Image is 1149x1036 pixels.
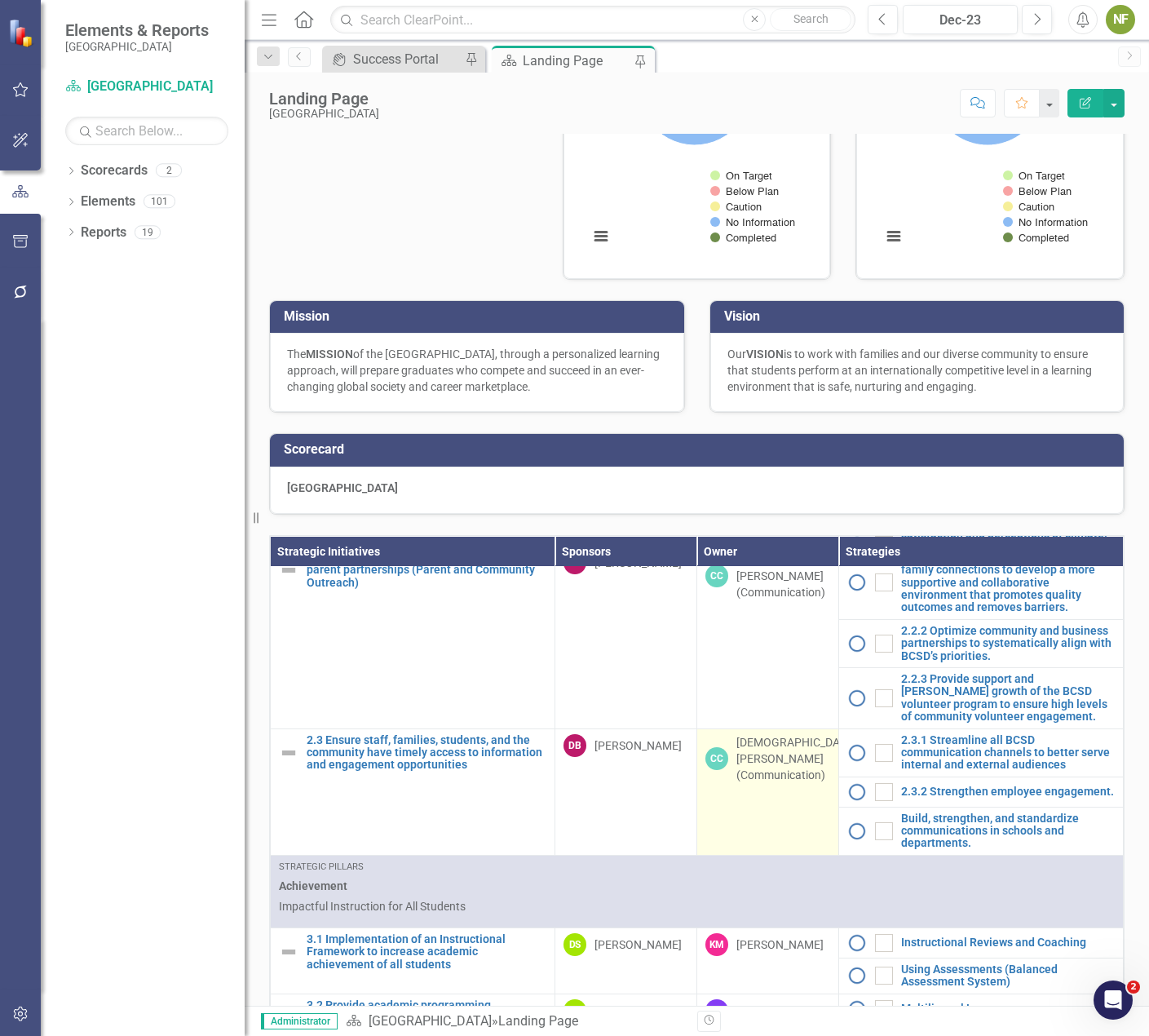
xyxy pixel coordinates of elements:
[839,546,1124,619] td: Double-Click to Edit Right Click for Context Menu
[901,625,1115,662] a: 2.2.2 Optimize community and business partnerships to systematically align with BCSD’s priorities.
[555,728,696,855] td: Double-Click to Edit
[306,348,353,361] strong: MISSION
[839,728,1124,777] td: Double-Click to Edit Right Click for Context Menu
[156,164,182,178] div: 2
[287,481,398,494] strong: [GEOGRAPHIC_DATA]
[261,1013,338,1029] span: Administrator
[346,1012,685,1031] div: »
[839,667,1124,728] td: Double-Click to Edit Right Click for Context Menu
[901,963,1115,989] a: Using Assessments (Balanced Assessment System)
[639,33,750,144] path: No Information, 300.
[284,442,1116,457] h3: Scorecard
[8,18,38,47] img: ClearPoint Strategy
[269,90,379,108] div: Landing Page
[901,551,1115,614] a: 2.2.1 Increase and improve school-family connections to develop a more supportive and collaborati...
[590,225,612,248] button: View chart menu, Chart
[1127,981,1140,994] span: 2
[710,232,776,244] button: Show Completed
[847,933,867,953] img: No Information
[696,728,838,855] td: Double-Click to Edit
[287,346,667,395] p: The of the [GEOGRAPHIC_DATA], through a personalized learning approach, will prepare graduates wh...
[710,216,794,228] button: Show No Information
[901,673,1115,724] a: 2.2.3 Provide support and [PERSON_NAME] growth of the BCSD volunteer program to ensure high level...
[847,634,867,653] img: No Information
[369,1013,492,1029] a: [GEOGRAPHIC_DATA]
[271,855,1124,928] td: Double-Click to Edit
[284,309,676,324] h3: Mission
[353,49,461,69] div: Success Portal
[555,546,696,728] td: Double-Click to Edit
[581,17,814,262] div: Chart. Highcharts interactive chart.
[330,6,855,34] input: Search ClearPoint...
[279,898,1115,914] p: Impactful Instruction for All Students
[839,994,1124,1024] td: Double-Click to Edit Right Click for Context Menu
[839,807,1124,855] td: Double-Click to Edit Right Click for Context Menu
[839,958,1124,994] td: Double-Click to Edit Right Click for Context Menu
[710,201,762,213] button: Show Caution
[847,573,867,592] img: No Information
[882,225,905,248] button: View chart menu, Chart
[847,821,867,841] img: No Information
[901,936,1115,949] a: Instructional Reviews and Coaching
[847,966,867,985] img: No Information
[705,933,728,956] div: KM
[326,49,461,69] a: Success Portal
[135,225,161,239] div: 19
[736,1003,824,1019] div: [PERSON_NAME]
[932,33,1044,145] path: No Information, 54.
[696,928,838,994] td: Double-Click to Edit
[279,743,298,763] img: Not Defined
[1106,5,1135,34] button: NF
[873,17,1102,262] svg: Interactive chart
[696,546,838,728] td: Double-Click to Edit
[65,40,209,53] small: [GEOGRAPHIC_DATA]
[279,878,1115,894] span: Achievement
[581,17,809,262] svg: Interactive chart
[903,5,1018,34] button: Dec-23
[705,747,728,770] div: CC
[1003,232,1069,244] button: Show Completed
[555,928,696,994] td: Double-Click to Edit
[523,51,630,71] div: Landing Page
[746,348,784,361] strong: VISION
[81,224,126,242] a: Reports
[901,734,1115,772] a: 2.3.1 Streamline all BCSD communication channels to better serve internal and external audiences
[563,734,586,757] div: DB
[705,564,728,587] div: CC
[65,77,228,96] a: [GEOGRAPHIC_DATA]
[901,1003,1115,1015] a: Multilingual Learners
[307,551,546,589] a: 2.2 Align new and existing community and parent partnerships (Parent and Community Outreach)
[724,309,1116,324] h3: Vision
[65,20,209,40] span: Elements & Reports
[594,936,682,953] div: [PERSON_NAME]
[271,546,555,728] td: Double-Click to Edit Right Click for Context Menu
[736,936,824,953] div: [PERSON_NAME]
[1003,201,1054,213] button: Show Caution
[279,560,298,580] img: Not Defined
[847,782,867,802] img: No Information
[847,999,867,1019] img: No Information
[1003,170,1064,182] button: Show On Target
[770,8,851,31] button: Search
[269,108,379,120] div: [GEOGRAPHIC_DATA]
[839,928,1124,958] td: Double-Click to Edit Right Click for Context Menu
[710,185,778,197] button: Show Below Plan
[1003,216,1087,228] button: Show No Information
[594,1003,682,1019] div: [PERSON_NAME]
[873,17,1107,262] div: Chart. Highcharts interactive chart.
[144,195,175,209] div: 101
[847,688,867,708] img: No Information
[271,728,555,855] td: Double-Click to Edit Right Click for Context Menu
[705,999,728,1022] div: DD
[563,933,586,956] div: DS
[65,117,228,145] input: Search Below...
[1003,185,1071,197] button: Show Below Plan
[839,619,1124,667] td: Double-Click to Edit Right Click for Context Menu
[563,999,586,1022] div: DS
[727,346,1107,395] p: Our is to work with families and our diverse community to ensure that students perform at an inte...
[594,737,682,754] div: [PERSON_NAME]
[307,734,546,772] a: 2.3 Ensure staff, families, students, and the community have timely access to information and eng...
[793,12,829,25] span: Search
[736,734,855,783] div: [DEMOGRAPHIC_DATA][PERSON_NAME] (Communication)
